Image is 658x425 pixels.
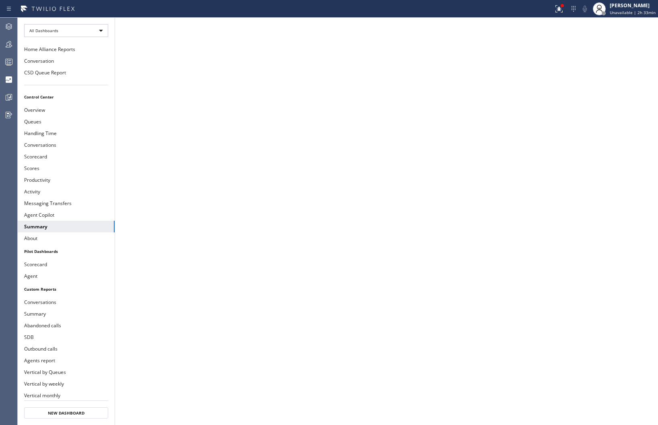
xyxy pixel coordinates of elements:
[18,92,115,102] li: Control Center
[18,390,115,401] button: Vertical monthly
[18,296,115,308] button: Conversations
[18,270,115,282] button: Agent
[610,10,656,15] span: Unavailable | 2h 33min
[18,197,115,209] button: Messaging Transfers
[610,2,656,9] div: [PERSON_NAME]
[18,186,115,197] button: Activity
[18,116,115,127] button: Queues
[18,366,115,378] button: Vertical by Queues
[18,331,115,343] button: SDB
[18,162,115,174] button: Scores
[18,139,115,151] button: Conversations
[18,55,115,67] button: Conversation
[18,174,115,186] button: Productivity
[579,3,590,14] button: Mute
[18,378,115,390] button: Vertical by weekly
[18,355,115,366] button: Agents report
[18,284,115,294] li: Custom Reports
[18,343,115,355] button: Outbound calls
[18,232,115,244] button: About
[18,209,115,221] button: Agent Copilot
[18,259,115,270] button: Scorecard
[18,127,115,139] button: Handling Time
[24,24,108,37] div: All Dashboards
[18,104,115,116] button: Overview
[18,221,115,232] button: Summary
[18,43,115,55] button: Home Alliance Reports
[24,407,108,419] button: New Dashboard
[115,18,658,425] iframe: dashboard_9f6bb337dffe
[18,308,115,320] button: Summary
[18,67,115,78] button: CSD Queue Report
[18,320,115,331] button: Abandoned calls
[18,151,115,162] button: Scorecard
[18,246,115,257] li: Pilot Dashboards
